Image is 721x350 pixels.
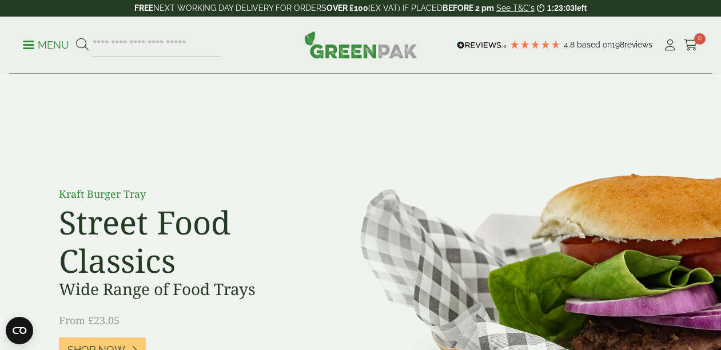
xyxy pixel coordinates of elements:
strong: FREE [134,3,153,13]
strong: OVER £100 [326,3,368,13]
span: Based on [577,40,612,49]
img: GreenPak Supplies [304,31,417,58]
p: Kraft Burger Tray [59,186,316,202]
a: 0 [684,37,698,54]
div: 4.79 Stars [509,39,561,50]
span: reviews [624,40,652,49]
h2: Street Food Classics [59,203,316,280]
span: 198 [612,40,624,49]
img: REVIEWS.io [457,41,507,49]
span: 4.8 [564,40,577,49]
h3: Wide Range of Food Trays [59,280,316,299]
span: From £23.05 [59,313,119,327]
i: My Account [663,39,677,51]
a: See T&C's [496,3,535,13]
span: left [575,3,587,13]
p: Menu [23,38,69,52]
i: Cart [684,39,698,51]
a: Menu [23,38,69,50]
button: Open CMP widget [6,317,33,344]
span: 1:23:03 [547,3,575,13]
strong: BEFORE 2 pm [443,3,494,13]
span: 0 [694,33,706,45]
